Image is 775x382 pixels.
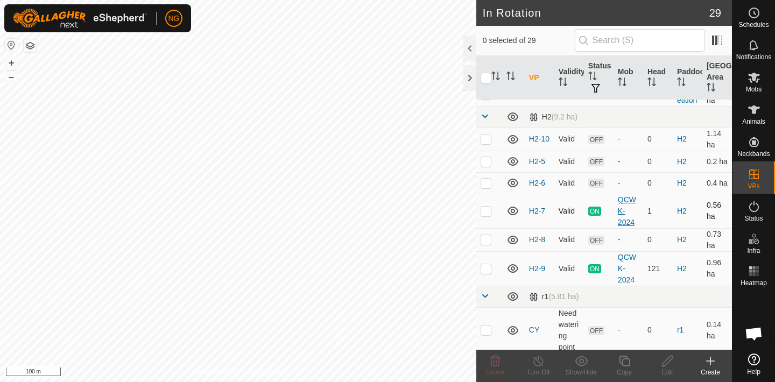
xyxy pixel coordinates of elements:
a: H2-10 [529,135,549,143]
span: OFF [588,157,604,166]
a: H2-9 [529,264,545,273]
div: - [618,324,639,336]
div: - [618,156,639,167]
span: OFF [588,179,604,188]
h2: In Rotation [483,6,709,19]
td: Valid [554,151,584,172]
span: Help [747,369,760,375]
a: Competition [677,84,697,104]
span: VPs [748,183,759,189]
p-sorticon: Activate to sort [559,79,567,88]
div: - [618,178,639,189]
span: OFF [588,236,604,245]
th: VP [525,56,554,100]
a: CY [529,326,539,334]
td: Valid [554,194,584,228]
div: - [618,133,639,145]
td: 0 [643,172,673,194]
span: Delete [486,369,505,376]
a: H2 [677,157,687,166]
a: H2 [677,235,687,244]
td: Need watering point [554,307,584,353]
td: Valid [554,251,584,286]
td: Valid [554,228,584,251]
p-sorticon: Activate to sort [647,79,656,88]
th: Head [643,56,673,100]
button: Map Layers [24,39,37,52]
div: Show/Hide [560,367,603,377]
div: QCWK-2024 [618,194,639,228]
td: 0.14 ha [702,307,732,353]
td: 1.14 ha [702,128,732,151]
td: 0 [643,151,673,172]
span: 29 [709,5,721,21]
div: QCWK-2024 [618,252,639,286]
div: - [618,234,639,245]
th: Validity [554,56,584,100]
span: Neckbands [737,151,770,157]
span: (9.2 ha) [552,112,577,121]
th: Status [584,56,614,100]
span: (5.81 ha) [548,292,579,301]
span: ON [588,264,601,273]
span: Notifications [736,54,771,60]
a: H2-8 [529,235,545,244]
td: 0.2 ha [702,151,732,172]
div: Edit [646,367,689,377]
span: OFF [588,135,604,144]
button: + [5,56,18,69]
a: H2 [677,264,687,273]
td: 0.73 ha [702,228,732,251]
span: 0 selected of 29 [483,35,575,46]
div: Open chat [738,317,770,350]
p-sorticon: Activate to sort [491,73,500,82]
div: Create [689,367,732,377]
span: NG [168,13,180,24]
td: 0.4 ha [702,172,732,194]
div: H2 [529,112,577,122]
p-sorticon: Activate to sort [707,84,715,93]
span: Status [744,215,763,222]
th: [GEOGRAPHIC_DATA] Area [702,56,732,100]
a: r1 [677,326,684,334]
div: Copy [603,367,646,377]
td: 0.56 ha [702,194,732,228]
p-sorticon: Activate to sort [588,73,597,82]
td: Valid [554,172,584,194]
th: Paddock [673,56,702,100]
a: Privacy Policy [195,368,236,378]
a: Help [732,349,775,379]
div: Turn Off [517,367,560,377]
span: Infra [747,247,760,254]
a: H2-7 [529,207,545,215]
td: 0.96 ha [702,251,732,286]
p-sorticon: Activate to sort [506,73,515,82]
td: Valid [554,128,584,151]
a: H2 [677,135,687,143]
input: Search (S) [575,29,705,52]
a: H2-6 [529,179,545,187]
a: H2-5 [529,157,545,166]
td: 1 [643,194,673,228]
span: Schedules [738,22,769,28]
a: Contact Us [249,368,280,378]
a: H2 [677,207,687,215]
p-sorticon: Activate to sort [677,79,686,88]
button: Reset Map [5,39,18,52]
span: ON [588,207,601,216]
span: Animals [742,118,765,125]
span: Mobs [746,86,762,93]
p-sorticon: Activate to sort [618,79,626,88]
td: 0 [643,228,673,251]
td: 0 [643,128,673,151]
th: Mob [614,56,643,100]
div: r1 [529,292,579,301]
img: Gallagher Logo [13,9,147,28]
td: 0 [643,307,673,353]
td: 121 [643,251,673,286]
a: H2 [677,179,687,187]
span: Heatmap [741,280,767,286]
span: OFF [588,326,604,335]
button: – [5,70,18,83]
